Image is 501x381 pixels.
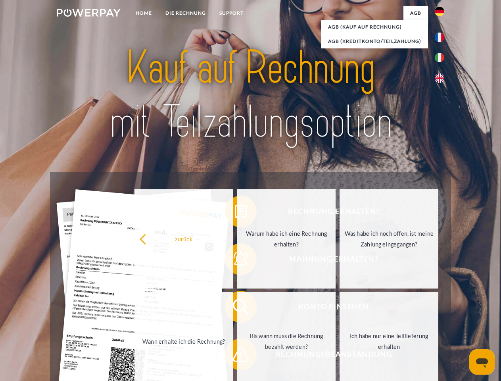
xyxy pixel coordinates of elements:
img: de [435,7,444,16]
a: DIE RECHNUNG [159,6,213,20]
div: Ich habe nur eine Teillieferung erhalten [344,331,434,352]
div: Was habe ich noch offen, ist meine Zahlung eingegangen? [344,228,434,250]
img: fr [435,33,444,42]
img: title-powerpay_de.svg [76,38,425,152]
iframe: Schaltfläche zum Öffnen des Messaging-Fensters [469,349,495,375]
div: zurück [139,233,228,244]
a: AGB (Kauf auf Rechnung) [321,20,428,34]
div: Warum habe ich eine Rechnung erhalten? [242,228,331,250]
a: AGB (Kreditkonto/Teilzahlung) [321,34,428,48]
img: en [435,73,444,83]
img: logo-powerpay-white.svg [57,9,121,17]
a: SUPPORT [213,6,250,20]
div: Wann erhalte ich die Rechnung? [139,336,228,346]
a: Home [129,6,159,20]
a: agb [403,6,428,20]
a: Was habe ich noch offen, ist meine Zahlung eingegangen? [340,189,438,289]
div: Bis wann muss die Rechnung bezahlt werden? [242,331,331,352]
img: it [435,53,444,62]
